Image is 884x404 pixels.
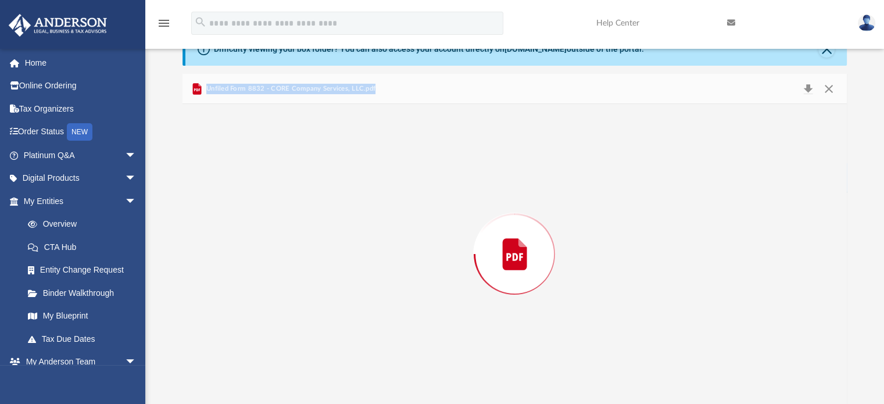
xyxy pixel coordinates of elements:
div: Difficulty viewing your box folder? You can also access your account directly on outside of the p... [214,43,644,55]
a: Tax Due Dates [16,327,154,351]
a: My Anderson Teamarrow_drop_down [8,351,148,374]
a: Digital Productsarrow_drop_down [8,167,154,190]
a: Platinum Q&Aarrow_drop_down [8,144,154,167]
a: Home [8,51,154,74]
a: [DOMAIN_NAME] [504,44,567,53]
a: Order StatusNEW [8,120,154,144]
img: User Pic [858,15,875,31]
img: Anderson Advisors Platinum Portal [5,14,110,37]
span: Unfiled Form 8832 - CORE Company Services, LLC.pdf [204,84,376,94]
a: CTA Hub [16,235,154,259]
a: Entity Change Request [16,259,154,282]
span: arrow_drop_down [125,351,148,374]
button: Close [818,41,835,58]
i: menu [157,16,171,30]
a: Online Ordering [8,74,154,98]
a: My Entitiesarrow_drop_down [8,190,154,213]
span: arrow_drop_down [125,190,148,213]
div: NEW [67,123,92,141]
a: My Blueprint [16,305,148,328]
a: menu [157,22,171,30]
a: Tax Organizers [8,97,154,120]
a: Overview [16,213,154,236]
button: Close [818,81,839,97]
button: Download [798,81,819,97]
span: arrow_drop_down [125,144,148,167]
i: search [194,16,207,28]
span: arrow_drop_down [125,167,148,191]
a: Binder Walkthrough [16,281,154,305]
